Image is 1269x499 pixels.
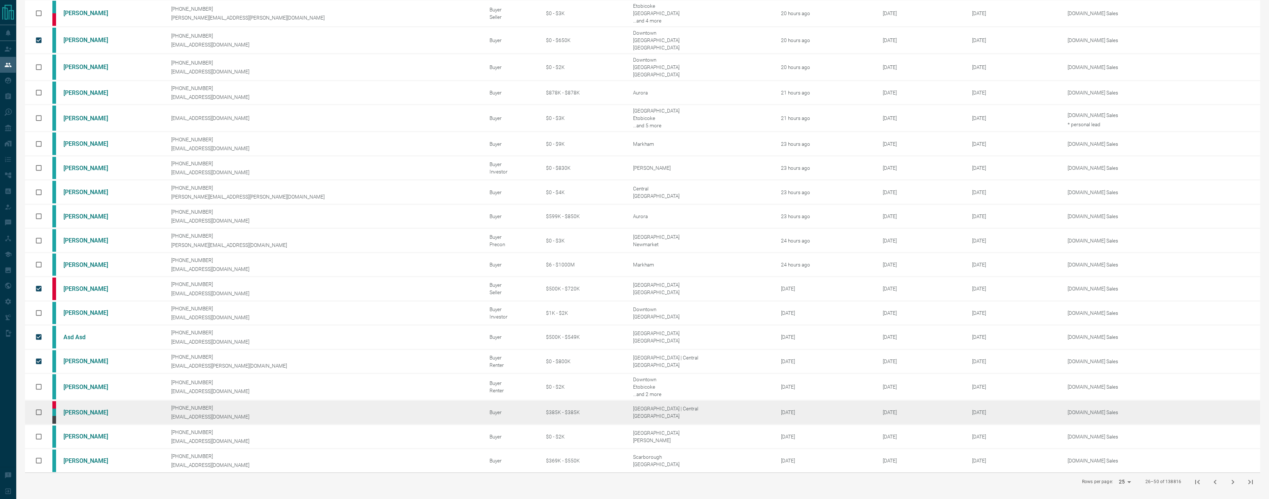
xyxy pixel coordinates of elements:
div: [GEOGRAPHIC_DATA] [633,72,770,78]
div: [GEOGRAPHIC_DATA] [633,330,770,336]
div: Investor [490,169,535,175]
a: [PERSON_NAME] [63,285,119,292]
div: Scarborough [633,454,770,460]
div: [GEOGRAPHIC_DATA] [633,37,770,43]
div: West End, Midtown | Central, Toronto, Mississauga [633,18,770,24]
div: October 23rd 2023, 12:25:45 PM [883,213,961,219]
p: [PHONE_NUMBER] [171,257,478,263]
div: [DATE] [781,286,872,292]
div: [DATE] [781,334,872,340]
div: Buyer [490,189,535,195]
div: Downtown [633,30,770,36]
div: October 30th 2020, 4:27:28 PM [883,409,961,415]
div: March 12th 2021, 3:39:56 PM [883,238,961,244]
div: $0 - $2K [546,384,622,390]
p: [DOMAIN_NAME] Sales [1068,64,1160,70]
div: Buyer [490,262,535,268]
div: August 1st 2025, 12:27:44 PM [972,115,1057,121]
p: [EMAIL_ADDRESS][DOMAIN_NAME] [171,94,478,100]
div: [GEOGRAPHIC_DATA] [633,108,770,114]
div: [DATE] [781,310,872,316]
div: June 2nd 2025, 10:16:21 AM [972,189,1057,195]
div: [DATE] [781,458,872,464]
div: August 22nd 2020, 12:26:54 PM [883,262,961,268]
div: Buyer [490,64,535,70]
div: Buyer [490,355,535,361]
p: [DOMAIN_NAME] Sales [1068,165,1160,171]
div: June 8th 2017, 6:00:24 AM [883,10,961,16]
p: [DOMAIN_NAME] Sales [1068,238,1160,244]
div: $0 - $4K [546,189,622,195]
p: [EMAIL_ADDRESS][DOMAIN_NAME] [171,314,478,320]
div: $0 - $800K [546,358,622,364]
div: August 6th 2025, 4:57:19 PM [972,37,1057,43]
div: $0 - $650K [546,37,622,43]
div: Renter [490,362,535,368]
div: Buyer [490,434,535,440]
div: Buyer [490,161,535,167]
div: condos.ca [52,55,56,80]
div: condos.ca [52,326,56,348]
div: Buyer [490,380,535,386]
div: condos.ca [52,157,56,179]
div: Markham [633,141,770,147]
div: Buyer [490,213,535,219]
p: [PERSON_NAME][EMAIL_ADDRESS][PERSON_NAME][DOMAIN_NAME] [171,15,478,21]
div: Newmarket [633,241,770,247]
div: property.ca [52,401,56,409]
div: 23 hours ago [781,141,872,147]
p: [EMAIL_ADDRESS][DOMAIN_NAME] [171,414,478,420]
p: [PHONE_NUMBER] [171,405,478,411]
div: Aurora [633,90,770,96]
div: [DATE] [781,384,872,390]
div: Downtown [633,306,770,312]
a: [PERSON_NAME] [63,63,119,70]
p: [DOMAIN_NAME] Sales [1068,434,1160,440]
div: $0 - $2K [546,64,622,70]
p: [EMAIL_ADDRESS][DOMAIN_NAME] [171,145,478,151]
a: [PERSON_NAME] [63,213,119,220]
a: [PERSON_NAME] [63,358,119,365]
div: $0 - $3K [546,10,622,16]
a: [PERSON_NAME] [63,10,119,17]
div: $599K - $850K [546,213,622,219]
p: [PHONE_NUMBER] [171,354,478,360]
div: February 19th 2025, 4:17:53 PM [972,434,1057,440]
div: $0 - $830K [546,165,622,171]
div: [GEOGRAPHIC_DATA] [633,413,770,419]
p: [PHONE_NUMBER] [171,209,478,215]
div: April 1st 2022, 3:48:37 PM [972,10,1057,16]
div: Downtown [633,57,770,63]
p: [DOMAIN_NAME] Sales [1068,112,1160,118]
p: [PHONE_NUMBER] [171,330,478,335]
div: Buyer [490,458,535,464]
div: 20 hours ago [781,64,872,70]
div: $369K - $550K [546,458,622,464]
p: [DOMAIN_NAME] Sales [1068,90,1160,96]
div: $500K - $720K [546,286,622,292]
p: [DOMAIN_NAME] Sales [1068,37,1160,43]
div: [DATE] [781,434,872,440]
div: May 2nd 2018, 2:50:15 PM [883,64,961,70]
div: [GEOGRAPHIC_DATA] [633,289,770,295]
div: condos.ca [52,28,56,53]
div: [GEOGRAPHIC_DATA] [633,10,770,16]
a: [PERSON_NAME] [63,237,119,244]
p: 26–50 of 138816 [1145,479,1181,485]
div: Buyer [490,141,535,147]
div: Etobicoke [633,384,770,390]
div: February 19th 2025, 4:15:30 PM [972,64,1057,70]
div: $0 - $3K [546,115,622,121]
div: February 19th 2025, 7:52:08 PM [972,238,1057,244]
div: [GEOGRAPHIC_DATA] | Central [633,406,770,412]
div: [GEOGRAPHIC_DATA] [633,314,770,320]
p: [PHONE_NUMBER] [171,185,478,191]
div: condos.ca [52,350,56,372]
p: [EMAIL_ADDRESS][DOMAIN_NAME] [171,69,478,75]
div: February 19th 2025, 7:16:35 PM [972,409,1057,415]
div: $6 - $1000M [546,262,622,268]
button: last page [1242,473,1259,491]
p: [DOMAIN_NAME] Sales [1068,409,1160,415]
div: November 30th 2023, 5:15:38 PM [972,310,1057,316]
div: [GEOGRAPHIC_DATA] | Central [633,355,770,361]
